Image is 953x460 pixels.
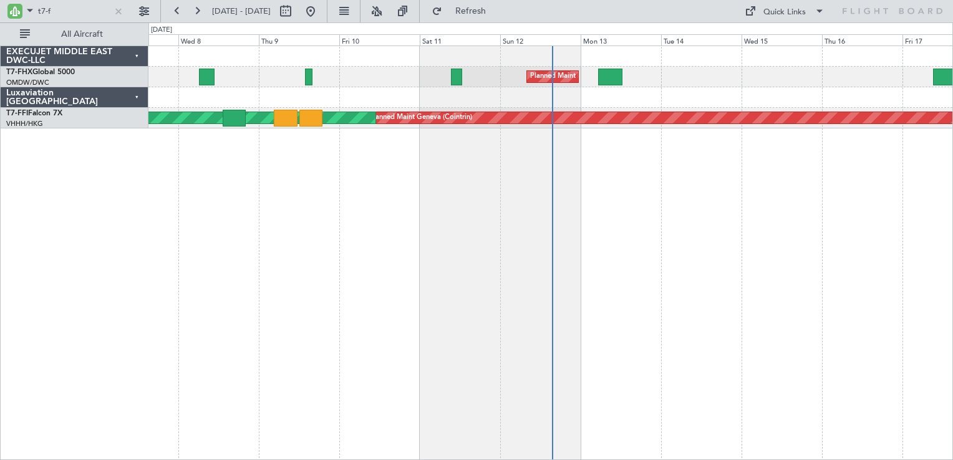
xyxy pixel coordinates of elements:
[151,25,172,36] div: [DATE]
[6,69,32,76] span: T7-FHX
[14,24,135,44] button: All Aircraft
[6,110,28,117] span: T7-FFI
[445,7,497,16] span: Refresh
[38,2,110,21] input: A/C (Reg. or Type)
[6,110,62,117] a: T7-FFIFalcon 7X
[339,34,420,46] div: Fri 10
[661,34,742,46] div: Tue 14
[369,108,472,127] div: Planned Maint Geneva (Cointrin)
[742,34,822,46] div: Wed 15
[822,34,902,46] div: Thu 16
[178,34,259,46] div: Wed 8
[420,34,500,46] div: Sat 11
[426,1,501,21] button: Refresh
[212,6,271,17] span: [DATE] - [DATE]
[530,67,653,86] div: Planned Maint Dubai (Al Maktoum Intl)
[738,1,831,21] button: Quick Links
[581,34,661,46] div: Mon 13
[6,78,49,87] a: OMDW/DWC
[6,69,75,76] a: T7-FHXGlobal 5000
[500,34,581,46] div: Sun 12
[6,119,43,128] a: VHHH/HKG
[259,34,339,46] div: Thu 9
[763,6,806,19] div: Quick Links
[32,30,132,39] span: All Aircraft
